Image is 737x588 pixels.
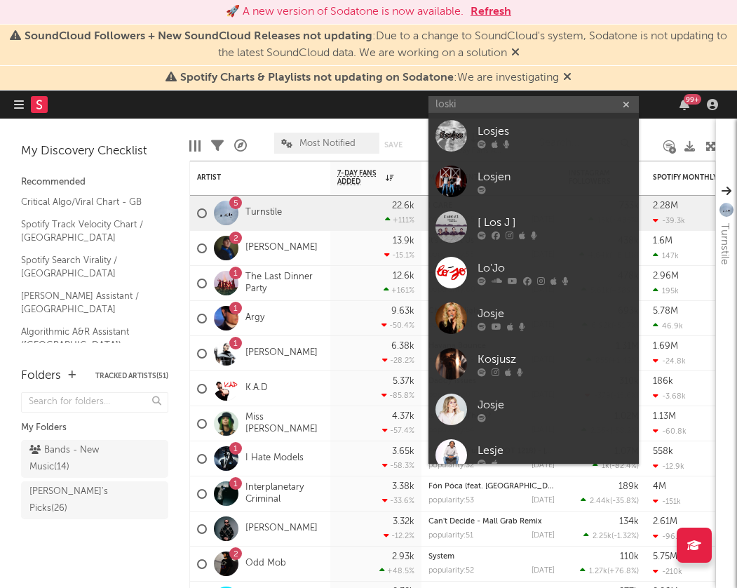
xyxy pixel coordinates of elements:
[21,217,154,246] a: Spotify Track Velocity Chart / [GEOGRAPHIC_DATA]
[653,532,686,541] div: -96.3k
[21,288,154,317] a: [PERSON_NAME] Assistant / [GEOGRAPHIC_DATA]
[382,496,414,505] div: -33.6 %
[611,462,637,470] span: -82.4 %
[245,412,323,436] a: Miss [PERSON_NAME]
[25,31,372,42] span: SoundCloud Followers + New SoundCloud Releases not updating
[21,253,154,281] a: Spotify Search Virality / [GEOGRAPHIC_DATA]
[245,207,282,219] a: Turnstile
[382,356,414,365] div: -28.2 %
[393,517,414,526] div: 3.32k
[428,553,555,561] div: System
[197,173,302,182] div: Artist
[428,532,473,540] div: popularity: 51
[428,113,639,159] a: Losjes
[653,392,686,401] div: -3.68k
[21,420,168,436] div: My Folders
[393,272,414,281] div: 12.6k
[614,533,637,540] span: -1.32 %
[653,427,687,436] div: -60.8k
[245,347,318,359] a: [PERSON_NAME]
[478,215,632,232] div: [ Los J ]
[511,48,520,59] span: Dismiss
[393,236,414,246] div: 13.9k
[428,159,639,204] a: Losjen
[532,497,555,505] div: [DATE]
[589,568,607,575] span: 1.27k
[189,126,201,166] div: Edit Columns
[653,552,677,561] div: 5.75M
[245,453,304,465] a: I Hate Models
[21,174,168,191] div: Recommended
[428,96,639,114] input: Search for artists
[392,201,414,211] div: 22.6k
[653,462,684,471] div: -12.9k
[379,566,414,575] div: +48.5 %
[25,31,727,59] span: : Due to a change to SoundCloud's system, Sodatone is not updating to the latest SoundCloud data....
[180,72,454,83] span: Spotify Charts & Playlists not updating on Sodatone
[653,567,682,576] div: -210k
[245,312,264,324] a: Argy
[428,497,474,505] div: popularity: 53
[21,368,61,385] div: Folders
[245,523,318,535] a: [PERSON_NAME]
[478,397,632,414] div: Josje
[593,461,639,470] div: ( )
[471,4,511,20] button: Refresh
[21,392,168,413] input: Search for folders...
[428,341,639,387] a: Kosjusz
[653,286,679,295] div: 195k
[620,552,639,561] div: 110k
[245,558,286,570] a: Odd Mob
[428,518,555,526] div: Can't Decide - Mall Grab Remix
[653,251,679,260] div: 147k
[245,272,323,295] a: The Last Dinner Party
[602,462,609,470] span: 1k
[428,250,639,295] a: Lo'Jo
[653,412,676,421] div: 1.13M
[428,483,555,490] div: Fón Póca (feat. Travy)
[532,532,555,540] div: [DATE]
[653,447,673,456] div: 558k
[618,482,639,491] div: 189k
[653,482,666,491] div: 4M
[428,295,639,341] a: Josje
[381,321,414,330] div: -50.4 %
[428,518,542,526] a: Can't Decide - Mall Grab Remix
[580,566,639,575] div: ( )
[21,440,168,478] a: Bands - New Music(14)
[392,412,414,421] div: 4.37k
[581,496,639,505] div: ( )
[428,567,474,575] div: popularity: 52
[382,426,414,435] div: -57.4 %
[653,236,672,246] div: 1.6M
[716,223,733,265] div: Turnstile
[245,382,268,394] a: K.A.D
[478,443,632,460] div: Lesje
[384,531,414,540] div: -12.2 %
[593,533,611,540] span: 2.25k
[29,483,128,517] div: [PERSON_NAME]'s Picks ( 26 )
[95,373,168,380] button: Tracked Artists(51)
[21,324,154,353] a: Algorithmic A&R Assistant ([GEOGRAPHIC_DATA])
[245,482,323,506] a: Interplanetary Criminal
[245,242,318,254] a: [PERSON_NAME]
[653,216,685,225] div: -39.3k
[393,377,414,386] div: 5.37k
[428,432,639,478] a: Lesje
[653,321,683,330] div: 46.9k
[234,126,247,166] div: A&R Pipeline
[478,169,632,186] div: Losjen
[478,123,632,140] div: Losjes
[21,143,168,160] div: My Discovery Checklist
[385,215,414,225] div: +111 %
[428,483,567,490] a: Fón Póca (feat. [GEOGRAPHIC_DATA])
[653,201,678,211] div: 2.28M
[653,356,686,366] div: -24.8k
[653,272,679,281] div: 2.96M
[653,517,677,526] div: 2.61M
[653,377,673,386] div: 186k
[381,391,414,400] div: -85.8 %
[653,342,678,351] div: 1.69M
[612,497,637,505] span: -35.8 %
[384,141,403,149] button: Save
